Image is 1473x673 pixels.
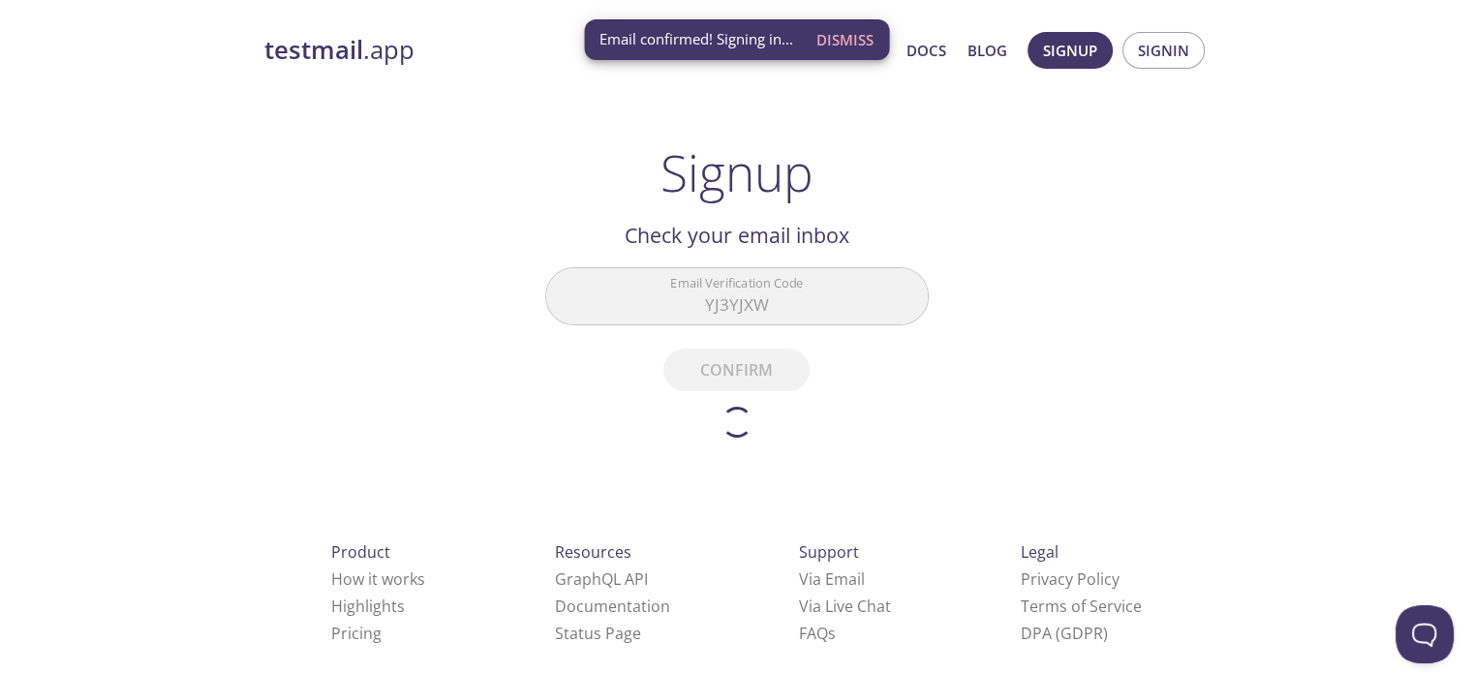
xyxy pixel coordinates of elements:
[599,29,793,49] span: Email confirmed! Signing in...
[1021,541,1059,563] span: Legal
[828,623,836,644] span: s
[816,27,874,52] span: Dismiss
[1021,623,1108,644] a: DPA (GDPR)
[264,34,720,67] a: testmail.app
[967,38,1007,63] a: Blog
[1122,32,1205,69] button: Signin
[555,596,670,617] a: Documentation
[331,541,390,563] span: Product
[555,568,648,590] a: GraphQL API
[906,38,946,63] a: Docs
[1138,38,1189,63] span: Signin
[264,33,363,67] strong: testmail
[331,623,382,644] a: Pricing
[555,623,641,644] a: Status Page
[799,541,859,563] span: Support
[1043,38,1097,63] span: Signup
[1021,568,1120,590] a: Privacy Policy
[1396,605,1454,663] iframe: Help Scout Beacon - Open
[799,623,836,644] a: FAQ
[799,568,865,590] a: Via Email
[799,596,891,617] a: Via Live Chat
[545,219,929,252] h2: Check your email inbox
[1028,32,1113,69] button: Signup
[555,541,631,563] span: Resources
[1021,596,1142,617] a: Terms of Service
[809,21,881,58] button: Dismiss
[331,568,425,590] a: How it works
[660,143,813,201] h1: Signup
[331,596,405,617] a: Highlights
